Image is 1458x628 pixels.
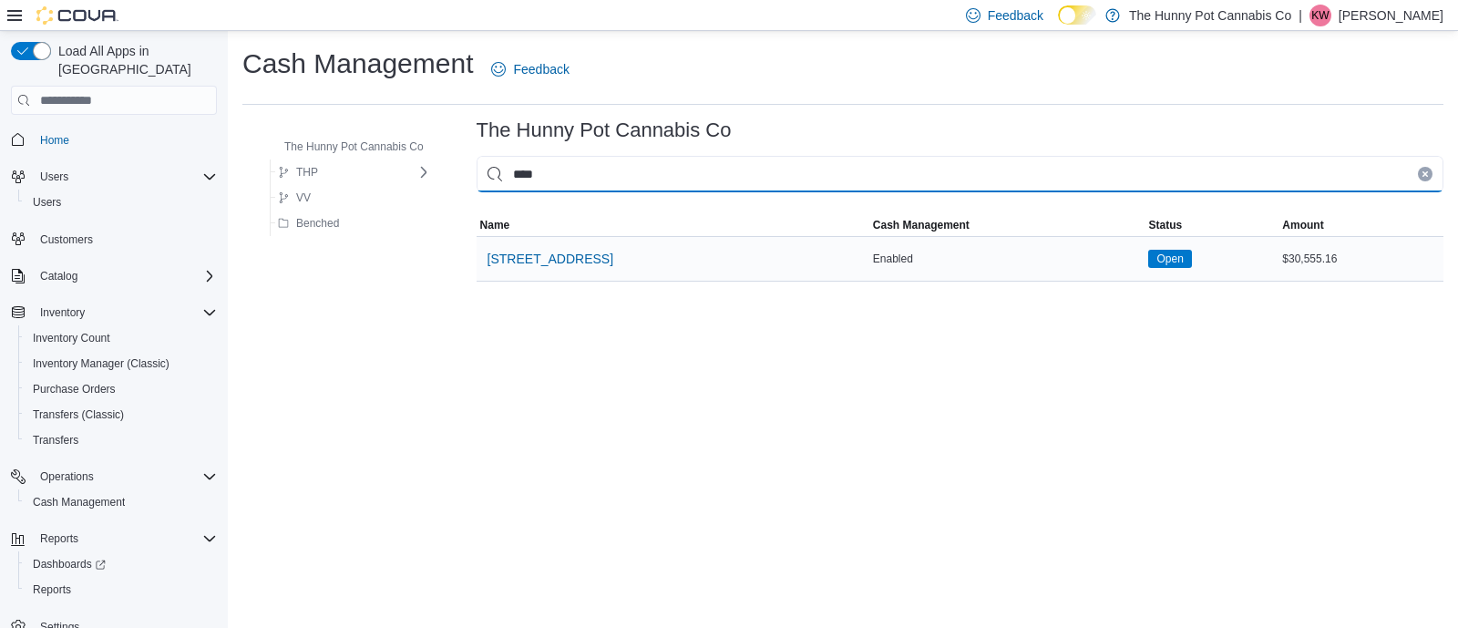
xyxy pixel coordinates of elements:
[477,119,732,141] h3: The Hunny Pot Cannabis Co
[480,241,621,277] button: [STREET_ADDRESS]
[26,429,217,451] span: Transfers
[1148,250,1191,268] span: Open
[18,402,224,427] button: Transfers (Classic)
[4,300,224,325] button: Inventory
[1156,251,1183,267] span: Open
[40,133,69,148] span: Home
[33,557,106,571] span: Dashboards
[51,42,217,78] span: Load All Apps in [GEOGRAPHIC_DATA]
[869,214,1145,236] button: Cash Management
[26,404,217,426] span: Transfers (Classic)
[33,331,110,345] span: Inventory Count
[26,491,217,513] span: Cash Management
[480,218,510,232] span: Name
[1148,218,1182,232] span: Status
[26,553,217,575] span: Dashboards
[40,170,68,184] span: Users
[33,129,77,151] a: Home
[40,305,85,320] span: Inventory
[33,195,61,210] span: Users
[33,265,85,287] button: Catalog
[873,218,970,232] span: Cash Management
[477,214,869,236] button: Name
[1282,218,1323,232] span: Amount
[18,351,224,376] button: Inventory Manager (Classic)
[477,156,1443,192] input: This is a search bar. As you type, the results lower in the page will automatically filter.
[1309,5,1331,26] div: Kali Wehlann
[1058,25,1059,26] span: Dark Mode
[26,404,131,426] a: Transfers (Classic)
[33,495,125,510] span: Cash Management
[4,464,224,489] button: Operations
[284,139,424,154] span: The Hunny Pot Cannabis Co
[26,353,177,375] a: Inventory Manager (Classic)
[271,187,318,209] button: VV
[33,128,217,150] span: Home
[26,327,118,349] a: Inventory Count
[484,51,576,88] a: Feedback
[33,466,101,488] button: Operations
[33,302,92,324] button: Inventory
[1278,214,1443,236] button: Amount
[4,126,224,152] button: Home
[26,429,86,451] a: Transfers
[1418,167,1432,181] button: Clear input
[33,528,86,550] button: Reports
[33,228,217,251] span: Customers
[18,190,224,215] button: Users
[1278,248,1443,270] div: $30,555.16
[1129,5,1291,26] p: The Hunny Pot Cannabis Co
[36,6,118,25] img: Cova
[26,191,217,213] span: Users
[4,526,224,551] button: Reports
[33,356,169,371] span: Inventory Manager (Classic)
[18,325,224,351] button: Inventory Count
[40,269,77,283] span: Catalog
[988,6,1043,25] span: Feedback
[4,263,224,289] button: Catalog
[869,248,1145,270] div: Enabled
[26,327,217,349] span: Inventory Count
[18,489,224,515] button: Cash Management
[33,582,71,597] span: Reports
[1339,5,1443,26] p: [PERSON_NAME]
[26,378,217,400] span: Purchase Orders
[271,161,325,183] button: THP
[33,382,116,396] span: Purchase Orders
[296,165,318,180] span: THP
[296,190,311,205] span: VV
[33,433,78,448] span: Transfers
[18,427,224,453] button: Transfers
[40,232,93,247] span: Customers
[26,191,68,213] a: Users
[26,491,132,513] a: Cash Management
[26,553,113,575] a: Dashboards
[259,136,431,158] button: The Hunny Pot Cannabis Co
[271,212,346,234] button: Benched
[296,216,339,231] span: Benched
[1058,5,1096,25] input: Dark Mode
[26,579,78,601] a: Reports
[242,46,473,82] h1: Cash Management
[33,466,217,488] span: Operations
[26,378,123,400] a: Purchase Orders
[33,166,217,188] span: Users
[4,164,224,190] button: Users
[488,250,613,268] span: [STREET_ADDRESS]
[4,226,224,252] button: Customers
[40,531,78,546] span: Reports
[1145,214,1278,236] button: Status
[33,407,124,422] span: Transfers (Classic)
[26,353,217,375] span: Inventory Manager (Classic)
[26,579,217,601] span: Reports
[33,528,217,550] span: Reports
[33,229,100,251] a: Customers
[18,376,224,402] button: Purchase Orders
[1299,5,1302,26] p: |
[18,577,224,602] button: Reports
[40,469,94,484] span: Operations
[33,302,217,324] span: Inventory
[1311,5,1329,26] span: KW
[18,551,224,577] a: Dashboards
[513,60,569,78] span: Feedback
